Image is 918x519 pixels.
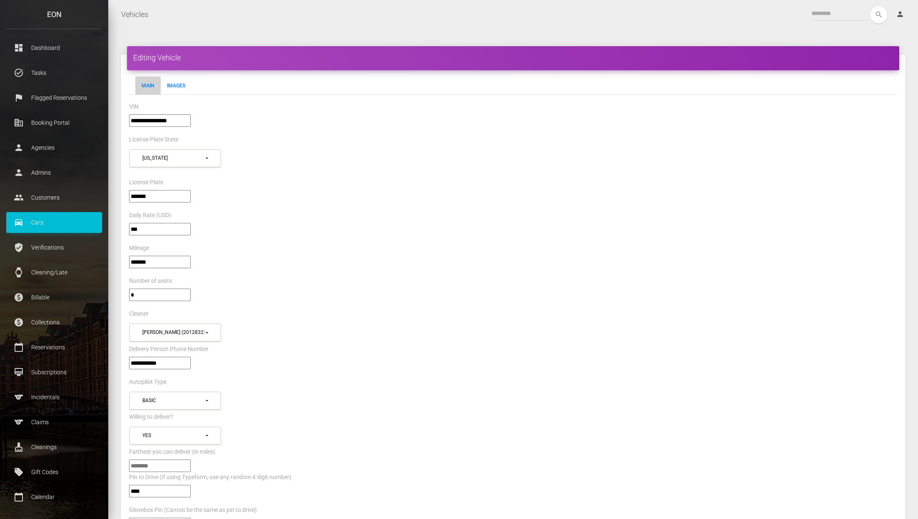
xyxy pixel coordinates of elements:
label: Number of seats [129,277,172,285]
button: Yes [129,427,221,445]
a: local_offer Gift Codes [6,462,102,482]
p: Gift Codes [12,466,96,478]
a: people Customers [6,187,102,208]
label: Delivery Person Phone Number [129,345,209,353]
div: Yes [142,432,204,439]
p: Booking Portal [12,116,96,129]
i: person [896,10,904,18]
a: drive_eta Cars [6,212,102,233]
a: sports Claims [6,412,102,432]
p: Customers [12,191,96,204]
a: flag Flagged Reservations [6,87,102,108]
a: verified_user Verifications [6,237,102,258]
a: sports Incidentals [6,387,102,408]
p: Dashboard [12,42,96,54]
a: task_alt Tasks [6,62,102,83]
p: Cleanings [12,441,96,453]
div: Basic [142,397,204,404]
a: dashboard Dashboard [6,37,102,58]
p: Cleaning/Late [12,266,96,279]
a: calendar_today Reservations [6,337,102,358]
p: Agencies [12,141,96,154]
p: Admins [12,166,96,179]
p: Calendar [12,491,96,503]
button: search [870,6,887,23]
p: Flagged Reservations [12,91,96,104]
a: person [890,6,912,23]
p: Incidentals [12,391,96,403]
div: [PERSON_NAME] (2012832520) [142,329,204,336]
p: Claims [12,416,96,428]
label: Farthest you can deliver (in miles) [129,448,215,456]
label: Cleaner [129,310,149,318]
label: Autopilot Type [129,378,167,386]
p: Cars [12,216,96,229]
button: Basic [129,392,221,410]
label: Glovebox Pin (Cannot be the same as pin to drive) [129,506,257,514]
p: Billable [12,291,96,304]
p: Verifications [12,241,96,254]
button: Julio Queirolo (2012832520) [129,324,221,341]
a: cleaning_services Cleanings [6,437,102,457]
a: paid Collections [6,312,102,333]
p: Tasks [12,67,96,79]
a: watch Cleaning/Late [6,262,102,283]
a: person Admins [6,162,102,183]
label: Willing to deliver? [129,413,173,421]
p: Reservations [12,341,96,353]
label: Pin to Drive (If using Typeform, use any random 4 digit number) [129,473,291,482]
label: Mileage [129,244,149,252]
a: Main [135,77,161,95]
label: License Plate [129,178,163,187]
a: Vehicles [121,4,148,25]
a: paid Billable [6,287,102,308]
p: Collections [12,316,96,329]
a: calendar_today Calendar [6,487,102,507]
a: person Agencies [6,137,102,158]
h4: Editing Vehicle [133,52,893,63]
div: [US_STATE] [142,155,204,162]
label: License Plate State [129,136,178,144]
label: Daily Rate (USD) [129,211,171,220]
button: New York [129,149,221,167]
a: Images [161,77,192,95]
label: VIN [129,103,139,111]
a: corporate_fare Booking Portal [6,112,102,133]
a: card_membership Subscriptions [6,362,102,383]
p: Subscriptions [12,366,96,378]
